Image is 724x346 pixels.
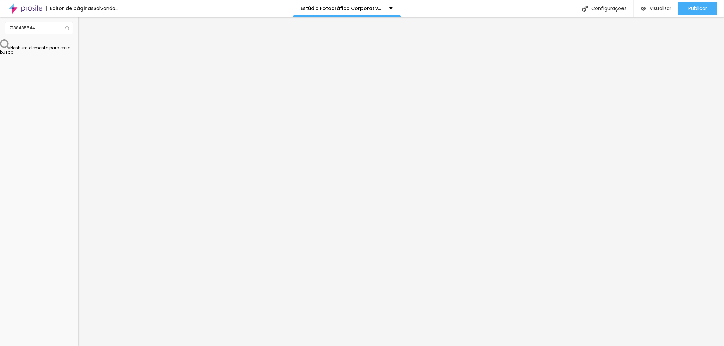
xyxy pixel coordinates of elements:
button: Publicar [678,2,717,15]
img: Ícone [65,26,69,30]
font: Publicar [688,5,707,12]
div: Salvando... [94,6,118,11]
font: Editor de páginas [50,5,94,12]
font: Visualizar [650,5,671,12]
img: view-1.svg [641,6,646,12]
button: Visualizar [634,2,678,15]
input: Buscar elemento [5,22,73,34]
font: Configurações [591,5,627,12]
img: Ícone [582,6,588,12]
font: Estúdio Fotográfico Corporativo em [GEOGRAPHIC_DATA] [301,5,447,12]
iframe: Editor [78,17,724,346]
